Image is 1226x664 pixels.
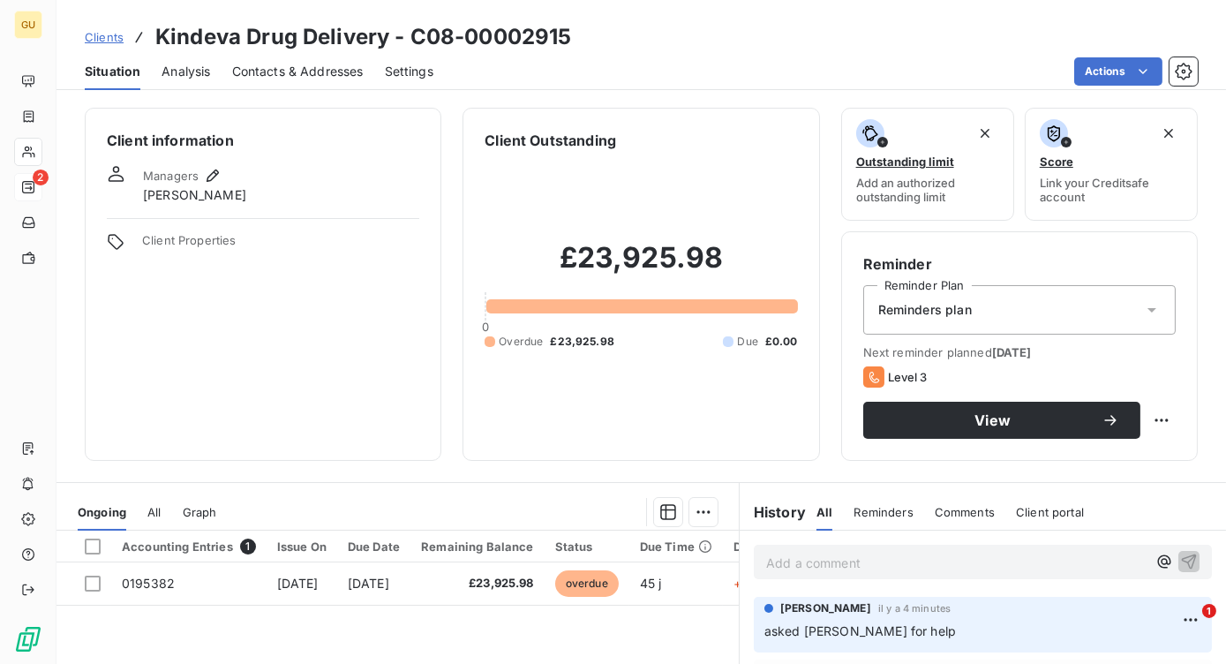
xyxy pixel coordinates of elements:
span: 2 [33,170,49,185]
div: Accounting Entries [122,539,256,555]
span: Graph [183,505,217,519]
span: [DATE] [992,345,1032,359]
span: 0195382 [122,576,175,591]
span: 1 [1202,604,1216,618]
span: [PERSON_NAME] [143,186,246,204]
span: £23,925.98 [421,575,534,592]
span: overdue [555,570,619,597]
span: Level 3 [888,370,928,384]
span: Managers [143,169,199,183]
span: Contacts & Addresses [232,63,364,80]
span: asked [PERSON_NAME] for help [764,623,956,638]
h6: Reminder [863,253,1176,275]
a: Clients [85,28,124,46]
h2: £23,925.98 [485,240,797,293]
span: All [816,505,832,519]
span: Outstanding limit [856,155,954,169]
div: Status [555,539,619,554]
span: 45 j [640,576,662,591]
span: [DATE] [348,576,389,591]
span: Overdue [499,334,543,350]
span: Ongoing [78,505,126,519]
span: All [147,505,161,519]
span: £0.00 [765,334,798,350]
div: GU [14,11,42,39]
span: Due [737,334,757,350]
span: il y a 4 minutes [878,603,951,614]
span: Reminders [854,505,913,519]
div: Due Date [348,539,400,554]
div: Delay [733,539,785,554]
span: Score [1040,155,1073,169]
span: +15 j [733,576,761,591]
span: Client Properties [142,233,419,258]
span: 1 [240,539,256,555]
span: 0 [482,320,489,334]
span: Situation [85,63,140,80]
span: £23,925.98 [550,334,614,350]
span: Next reminder planned [863,345,1176,359]
span: [DATE] [277,576,319,591]
div: Issue On [277,539,327,554]
h6: Client Outstanding [485,130,616,151]
h6: History [740,502,806,523]
div: Remaining Balance [421,539,534,554]
iframe: Intercom live chat [1166,604,1208,646]
span: Settings [385,63,433,80]
button: View [863,402,1140,439]
span: [PERSON_NAME] [780,600,871,616]
div: Due Time [640,539,712,554]
button: ScoreLink your Creditsafe account [1025,108,1198,221]
h3: Kindeva Drug Delivery - C08-00002915 [155,21,571,53]
button: Actions [1074,57,1162,86]
span: Reminders plan [878,301,972,319]
button: Outstanding limitAdd an authorized outstanding limit [841,108,1014,221]
h6: Client information [107,130,419,151]
span: Clients [85,30,124,44]
img: Logo LeanPay [14,625,42,653]
span: View [884,413,1102,427]
span: Analysis [162,63,210,80]
span: Add an authorized outstanding limit [856,176,999,204]
span: Client portal [1016,505,1084,519]
span: Comments [935,505,995,519]
span: Link your Creditsafe account [1040,176,1183,204]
